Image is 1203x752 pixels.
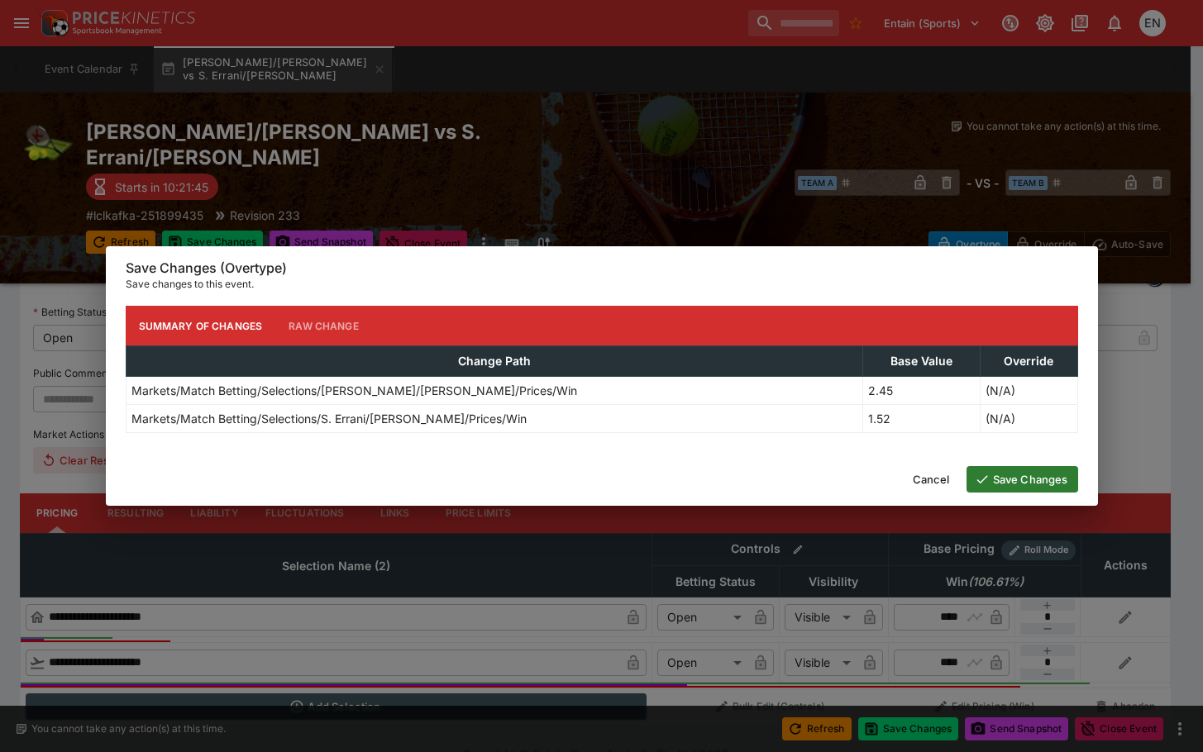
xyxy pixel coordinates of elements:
th: Change Path [126,346,862,377]
h6: Save Changes (Overtype) [126,259,1078,277]
button: Save Changes [967,466,1078,493]
p: Save changes to this event. [126,276,1078,293]
button: Summary of Changes [126,306,276,345]
td: 1.52 [862,405,980,433]
th: Override [980,346,1077,377]
td: (N/A) [980,405,1077,433]
td: 2.45 [862,377,980,405]
button: Raw Change [275,306,372,345]
th: Base Value [862,346,980,377]
p: Markets/Match Betting/Selections/S. Errani/[PERSON_NAME]/Prices/Win [131,410,527,427]
p: Markets/Match Betting/Selections/[PERSON_NAME]/[PERSON_NAME]/Prices/Win [131,382,577,399]
button: Cancel [903,466,960,493]
td: (N/A) [980,377,1077,405]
